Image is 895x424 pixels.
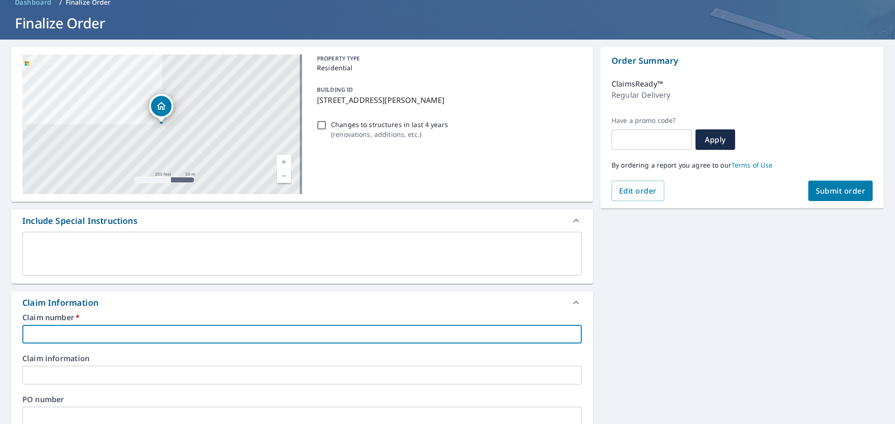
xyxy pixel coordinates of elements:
a: Current Level 17, Zoom In [277,155,291,169]
p: By ordering a report you agree to our [612,161,873,169]
p: Residential [317,63,578,73]
label: Have a promo code? [612,116,692,125]
p: BUILDING ID [317,86,353,94]
span: Edit order [619,186,657,196]
h1: Finalize Order [11,13,884,33]
p: PROPERTY TYPE [317,54,578,63]
p: ( renovations, additions, etc. ) [331,129,448,139]
a: Terms of Use [731,161,773,169]
span: Apply [703,135,728,145]
div: Include Special Instructions [22,215,138,227]
div: Claim Information [22,296,98,309]
button: Edit order [612,181,664,201]
div: Claim Information [11,291,593,314]
label: PO number [22,396,582,403]
label: Claim number [22,314,582,321]
p: Changes to structures in last 4 years [331,120,448,129]
label: Claim information [22,355,582,362]
span: Submit order [816,186,866,196]
p: ClaimsReady™ [612,78,663,89]
div: Include Special Instructions [11,209,593,232]
p: Regular Delivery [612,89,670,101]
p: [STREET_ADDRESS][PERSON_NAME] [317,94,578,106]
a: Current Level 17, Zoom Out [277,169,291,183]
button: Apply [695,129,735,150]
div: Dropped pin, building 1, Residential property, 605 Gayle St North Myrtle Beach, SC 29582 [149,94,173,123]
button: Submit order [808,181,873,201]
p: Order Summary [612,54,873,67]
